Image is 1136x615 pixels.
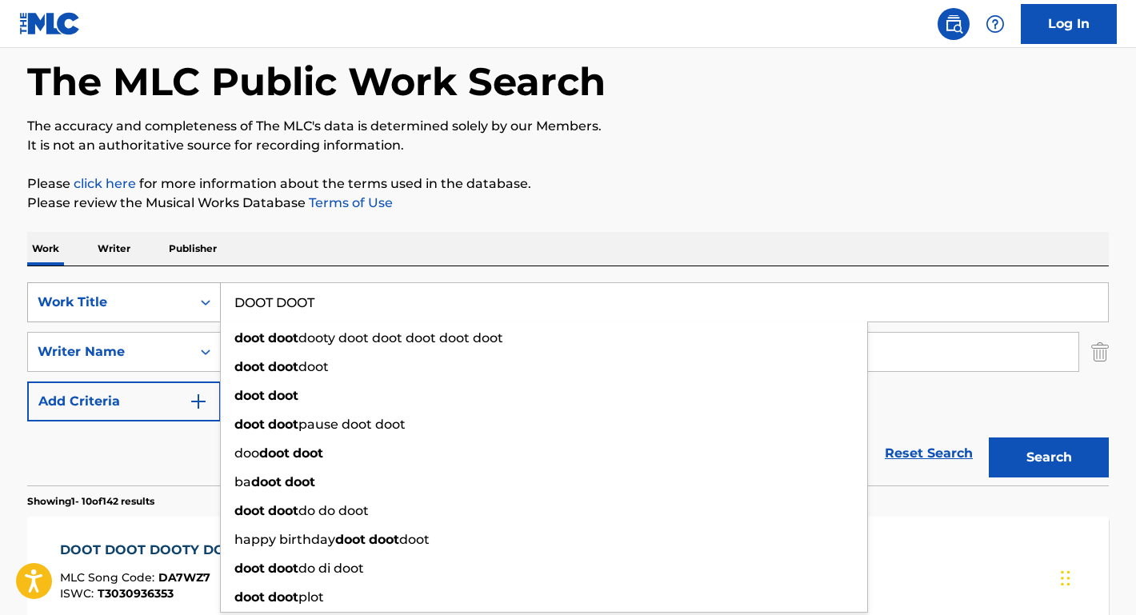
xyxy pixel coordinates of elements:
iframe: Chat Widget [1056,538,1136,615]
p: The accuracy and completeness of The MLC's data is determined solely by our Members. [27,117,1109,136]
span: MLC Song Code : [60,570,158,585]
span: DA7WZ7 [158,570,210,585]
p: Please for more information about the terms used in the database. [27,174,1109,194]
img: help [986,14,1005,34]
span: doot [298,359,329,374]
strong: doot [268,503,298,518]
div: DOOT DOOT DOOTY DOOT DOOT DOOT DOOT DOOT [60,541,431,560]
span: do do doot [298,503,369,518]
span: pause doot doot [298,417,406,432]
strong: doot [234,561,265,576]
a: Public Search [938,8,970,40]
strong: doot [251,474,282,489]
span: T3030936353 [98,586,174,601]
img: search [944,14,963,34]
strong: doot [293,445,323,461]
strong: doot [285,474,315,489]
p: Work [27,232,64,266]
span: do di doot [298,561,364,576]
p: Please review the Musical Works Database [27,194,1109,213]
span: doot [399,532,430,547]
strong: doot [268,388,298,403]
p: It is not an authoritative source for recording information. [27,136,1109,155]
strong: doot [234,503,265,518]
p: Writer [93,232,135,266]
span: happy birthday [234,532,335,547]
div: Glisser [1061,554,1070,602]
strong: doot [268,589,298,605]
div: Work Title [38,293,182,312]
a: click here [74,176,136,191]
img: MLC Logo [19,12,81,35]
img: 9d2ae6d4665cec9f34b9.svg [189,392,208,411]
strong: doot [268,561,298,576]
form: Search Form [27,282,1109,485]
strong: doot [234,359,265,374]
span: doo [234,445,259,461]
p: Showing 1 - 10 of 142 results [27,494,154,509]
span: ISWC : [60,586,98,601]
strong: doot [369,532,399,547]
strong: doot [234,330,265,345]
strong: doot [234,417,265,432]
strong: doot [234,388,265,403]
button: Search [989,437,1109,477]
img: Delete Criterion [1091,332,1109,372]
h1: The MLC Public Work Search [27,58,606,106]
div: Help [979,8,1011,40]
strong: doot [335,532,366,547]
span: ba [234,474,251,489]
strong: doot [268,330,298,345]
strong: doot [234,589,265,605]
p: Publisher [164,232,222,266]
strong: doot [268,417,298,432]
a: Log In [1021,4,1117,44]
div: Widget de chat [1056,538,1136,615]
strong: doot [259,445,290,461]
a: Reset Search [877,436,981,471]
a: Terms of Use [306,195,393,210]
span: plot [298,589,324,605]
div: Writer Name [38,342,182,361]
button: Add Criteria [27,381,221,421]
span: dooty doot doot doot doot doot [298,330,503,345]
strong: doot [268,359,298,374]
